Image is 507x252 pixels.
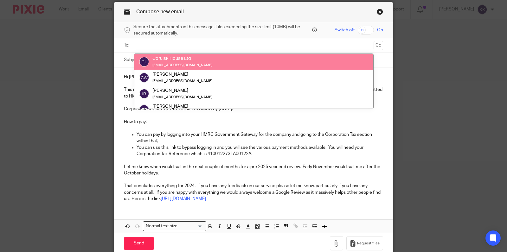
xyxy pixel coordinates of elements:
div: Search for option [143,221,206,231]
span: Request files [357,241,380,246]
button: Cc [374,41,383,50]
span: Normal text size [144,223,179,230]
small: [EMAIL_ADDRESS][DOMAIN_NAME] [152,79,212,83]
a: [URL][DOMAIN_NAME] [161,197,206,201]
a: Close this dialog window [377,9,383,17]
p: You can pay by logging into your HMRC Government Gateway for the company and going to the Corpora... [137,131,383,144]
div: Coruisk House Ltd [152,55,212,62]
img: svg%3E [139,104,149,115]
p: How to pay: [124,119,383,125]
div: [PERSON_NAME] [152,72,212,78]
p: Hi [PERSON_NAME] [124,74,383,80]
small: [EMAIL_ADDRESS][DOMAIN_NAME] [152,63,212,67]
img: svg%3E [139,73,149,83]
p: That concludes everything for 2024. If you have any feedback on our service please let me know, p... [124,183,383,202]
input: Send [124,237,154,250]
img: svg%3E [139,57,149,67]
div: [PERSON_NAME] [152,87,212,94]
input: Search for option [180,223,202,230]
span: Compose new email [136,9,184,14]
label: To: [124,42,131,48]
p: This is to confirm that the accounts for [DATE] have been submitted to Companies House, and the c... [124,86,383,99]
p: You can use this link to bypass logging in and you will see the various payment methods available... [137,144,383,157]
span: Switch off [335,27,355,33]
button: Request files [346,236,383,250]
span: Secure the attachments in this message. Files exceeding the size limit (10MB) will be secured aut... [133,24,311,37]
label: Subject: [124,57,140,63]
img: svg%3E [139,89,149,99]
p: Corporation tax of £1,274.71 is due to HMRC by [DATE]. [124,106,383,112]
span: On [377,27,383,33]
p: Let me know when would suit in the next couple of months for a pre 2025 year end review. Early No... [124,164,383,177]
small: [EMAIL_ADDRESS][DOMAIN_NAME] [152,95,212,99]
div: [PERSON_NAME] [152,103,241,110]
